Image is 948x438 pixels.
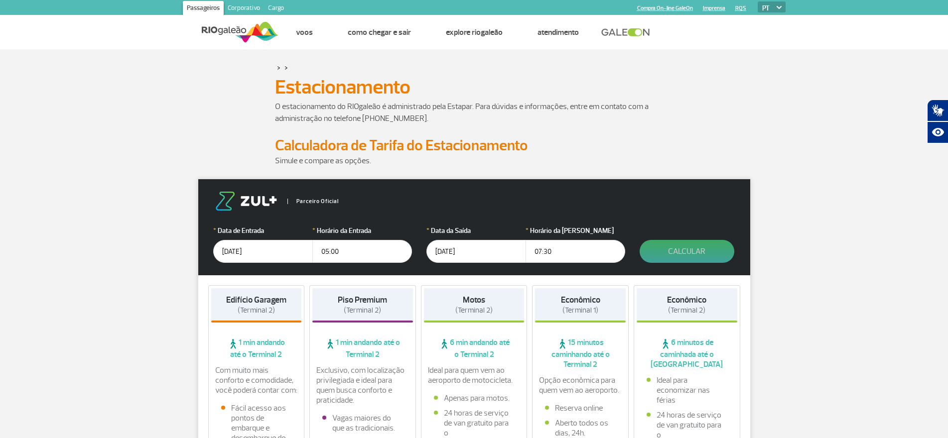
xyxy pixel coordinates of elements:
[927,100,948,121] button: Abrir tradutor de língua de sinais.
[183,1,224,17] a: Passageiros
[277,62,280,73] a: >
[312,240,412,263] input: hh:mm
[538,27,579,37] a: Atendimento
[264,1,288,17] a: Cargo
[539,375,622,395] p: Opção econômica para quem vem ao aeroporto.
[562,306,598,315] span: (Terminal 1)
[348,27,411,37] a: Como chegar e sair
[637,5,693,11] a: Compra On-line GaleOn
[344,306,381,315] span: (Terminal 2)
[275,155,674,167] p: Simule e compare as opções.
[213,240,313,263] input: dd/mm/aaaa
[426,225,526,236] label: Data da Saída
[463,295,485,305] strong: Motos
[215,365,298,395] p: Com muito mais conforto e comodidade, você poderá contar com:
[561,295,600,305] strong: Econômico
[428,365,521,385] p: Ideal para quem vem ao aeroporto de motocicleta.
[640,240,734,263] button: Calcular
[426,240,526,263] input: dd/mm/aaaa
[526,225,625,236] label: Horário da [PERSON_NAME]
[455,306,493,315] span: (Terminal 2)
[316,365,409,405] p: Exclusivo, com localização privilegiada e ideal para quem busca conforto e praticidade.
[667,295,706,305] strong: Econômico
[526,240,625,263] input: hh:mm
[284,62,288,73] a: >
[434,393,515,403] li: Apenas para motos.
[238,306,275,315] span: (Terminal 2)
[735,5,746,11] a: RQS
[338,295,387,305] strong: Piso Premium
[545,418,616,438] li: Aberto todos os dias, 24h.
[927,100,948,143] div: Plugin de acessibilidade da Hand Talk.
[927,121,948,143] button: Abrir recursos assistivos.
[703,5,725,11] a: Imprensa
[322,413,403,433] li: Vagas maiores do que as tradicionais.
[535,337,626,369] span: 15 minutos caminhando até o Terminal 2
[275,79,674,96] h1: Estacionamento
[296,27,313,37] a: Voos
[312,225,412,236] label: Horário da Entrada
[211,337,302,359] span: 1 min andando até o Terminal 2
[275,136,674,155] h2: Calculadora de Tarifa do Estacionamento
[424,337,525,359] span: 6 min andando até o Terminal 2
[312,337,413,359] span: 1 min andando até o Terminal 2
[275,101,674,124] p: O estacionamento do RIOgaleão é administrado pela Estapar. Para dúvidas e informações, entre em c...
[224,1,264,17] a: Corporativo
[637,337,737,369] span: 6 minutos de caminhada até o [GEOGRAPHIC_DATA]
[213,192,279,211] img: logo-zul.png
[287,199,339,204] span: Parceiro Oficial
[213,225,313,236] label: Data de Entrada
[545,403,616,413] li: Reserva online
[647,375,727,405] li: Ideal para economizar nas férias
[226,295,286,305] strong: Edifício Garagem
[446,27,503,37] a: Explore RIOgaleão
[668,306,705,315] span: (Terminal 2)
